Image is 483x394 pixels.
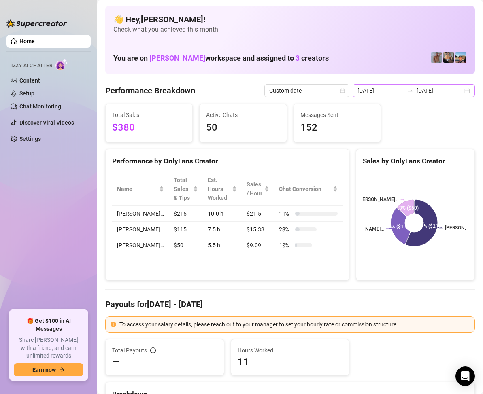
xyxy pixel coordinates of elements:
[119,320,470,329] div: To access your salary details, please reach out to your manager to set your hourly rate or commis...
[247,180,263,198] span: Sales / Hour
[279,241,292,250] span: 10 %
[55,59,68,70] img: AI Chatter
[14,317,83,333] span: 🎁 Get $100 in AI Messages
[340,88,345,93] span: calendar
[112,206,169,222] td: [PERSON_NAME]…
[443,52,454,63] img: George
[300,110,374,119] span: Messages Sent
[206,110,280,119] span: Active Chats
[112,110,186,119] span: Total Sales
[112,172,169,206] th: Name
[343,226,384,232] text: [PERSON_NAME]…
[112,237,169,253] td: [PERSON_NAME]…
[14,336,83,360] span: Share [PERSON_NAME] with a friend, and earn unlimited rewards
[279,209,292,218] span: 11 %
[269,85,345,97] span: Custom date
[203,206,241,222] td: 10.0 h
[169,222,203,237] td: $115
[113,25,467,34] span: Check what you achieved this month
[19,77,40,84] a: Content
[242,206,274,222] td: $21.5
[19,38,35,44] a: Home
[169,206,203,222] td: $215
[455,52,466,63] img: Zach
[150,347,156,353] span: info-circle
[105,299,475,310] h4: Payouts for [DATE] - [DATE]
[112,222,169,237] td: [PERSON_NAME]…
[169,237,203,253] td: $50
[203,222,241,237] td: 7.5 h
[407,87,413,94] span: to
[112,356,120,369] span: —
[417,86,463,95] input: End date
[300,120,374,136] span: 152
[105,85,195,96] h4: Performance Breakdown
[32,366,56,373] span: Earn now
[206,120,280,136] span: 50
[113,54,329,63] h1: You are on workspace and assigned to creators
[296,54,300,62] span: 3
[111,322,116,327] span: exclamation-circle
[117,184,157,193] span: Name
[112,120,186,136] span: $380
[242,222,274,237] td: $15.33
[242,172,274,206] th: Sales / Hour
[19,136,41,142] a: Settings
[279,184,331,193] span: Chat Conversion
[112,346,147,355] span: Total Payouts
[279,225,292,234] span: 23 %
[363,156,468,167] div: Sales by OnlyFans Creator
[274,172,343,206] th: Chat Conversion
[357,86,404,95] input: Start date
[455,366,475,386] div: Open Intercom Messenger
[14,363,83,376] button: Earn nowarrow-right
[407,87,413,94] span: swap-right
[112,156,343,167] div: Performance by OnlyFans Creator
[11,62,52,70] span: Izzy AI Chatter
[19,90,34,97] a: Setup
[19,119,74,126] a: Discover Viral Videos
[59,367,65,373] span: arrow-right
[149,54,205,62] span: [PERSON_NAME]
[238,346,343,355] span: Hours Worked
[238,356,343,369] span: 11
[174,176,191,202] span: Total Sales & Tips
[208,176,230,202] div: Est. Hours Worked
[169,172,203,206] th: Total Sales & Tips
[242,237,274,253] td: $9.09
[19,103,61,110] a: Chat Monitoring
[431,52,442,63] img: Joey
[358,197,398,202] text: [PERSON_NAME]…
[6,19,67,28] img: logo-BBDzfeDw.svg
[203,237,241,253] td: 5.5 h
[113,14,467,25] h4: 👋 Hey, [PERSON_NAME] !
